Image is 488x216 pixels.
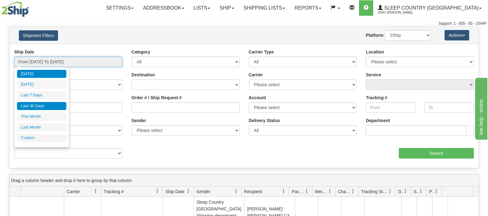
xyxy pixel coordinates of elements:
[17,102,66,110] li: Last 30 Days
[290,0,326,16] a: Reports
[378,10,424,16] span: 2044 / [PERSON_NAME]
[67,188,80,195] span: Carrier
[17,80,66,89] li: [DATE]
[361,188,388,195] span: Tracking Status
[366,72,381,78] label: Service
[183,186,194,197] a: Ship Date filter column settings
[104,188,124,195] span: Tracking #
[249,72,263,78] label: Carrier
[138,0,189,16] a: Addressbook
[131,117,146,124] label: Sender
[10,175,478,187] div: grid grouping header
[244,188,262,195] span: Recipient
[231,186,241,197] a: Sender filter column settings
[424,102,474,113] input: To
[366,32,383,38] label: Platform
[399,148,474,159] input: Search
[414,188,419,195] span: Shipment Issues
[385,186,395,197] a: Tracking Status filter column settings
[325,186,335,197] a: Weight filter column settings
[239,0,290,16] a: Shipping lists
[292,188,305,195] span: Packages
[366,49,384,55] label: Location
[189,0,215,16] a: Lists
[366,117,390,124] label: Department
[17,91,66,100] li: Last 7 Days
[131,95,182,101] label: Order # / Ship Request #
[90,186,101,197] a: Carrier filter column settings
[383,5,478,11] span: Sleep Country [GEOGRAPHIC_DATA]
[315,188,328,195] span: Weight
[17,112,66,121] li: This Month
[366,95,387,101] label: Tracking #
[196,188,210,195] span: Sender
[366,102,415,113] input: From
[348,186,358,197] a: Charge filter column settings
[302,186,312,197] a: Packages filter column settings
[165,188,184,195] span: Ship Date
[429,188,434,195] span: Pickup Status
[152,186,163,197] a: Tracking # filter column settings
[474,76,487,139] iframe: chat widget
[2,21,486,26] div: Support: 1 - 855 - 55 - 2SHIP
[19,30,58,41] button: Shipment Filters
[17,70,66,78] li: [DATE]
[131,49,150,55] label: Category
[400,186,411,197] a: Delivery Status filter column settings
[249,95,266,101] label: Account
[17,123,66,132] li: Last Month
[2,2,29,17] img: logo2044.jpg
[249,49,274,55] label: Carrier Type
[416,186,426,197] a: Shipment Issues filter column settings
[373,0,486,16] a: Sleep Country [GEOGRAPHIC_DATA] 2044 / [PERSON_NAME]
[5,4,57,11] div: live help - online
[398,188,403,195] span: Delivery Status
[431,186,442,197] a: Pickup Status filter column settings
[444,30,469,40] button: Actions
[131,72,155,78] label: Destination
[278,186,289,197] a: Recipient filter column settings
[215,0,239,16] a: Ship
[14,49,34,55] label: Ship Date
[249,117,280,124] label: Delivery Status
[17,134,66,142] li: Custom
[101,0,138,16] a: Settings
[338,188,351,195] span: Charge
